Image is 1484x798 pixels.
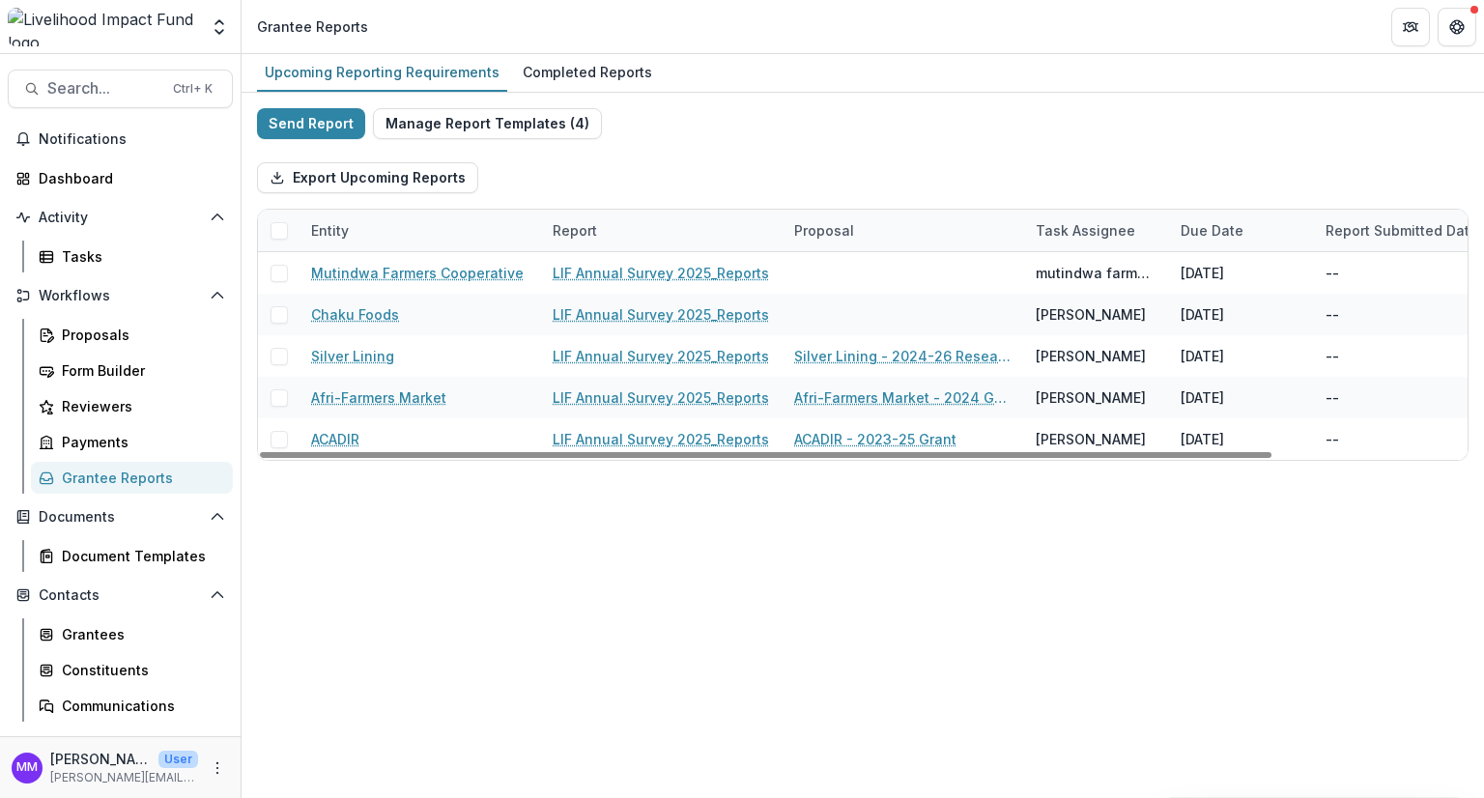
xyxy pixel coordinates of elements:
a: Grantees [31,618,233,650]
button: Open entity switcher [206,8,233,46]
div: -- [1326,346,1339,366]
div: [PERSON_NAME] [1036,346,1146,366]
div: mutindwa farmers <[EMAIL_ADDRESS][DOMAIN_NAME]> [1036,263,1157,283]
a: LIF Annual Survey 2025_Reports [553,263,769,283]
div: Proposals [62,325,217,345]
div: Task Assignee [1024,210,1169,251]
p: User [158,751,198,768]
a: Communications [31,690,233,722]
button: Send Report [257,108,365,139]
div: -- [1326,304,1339,325]
button: Get Help [1438,8,1476,46]
button: Open Contacts [8,580,233,611]
div: -- [1326,387,1339,408]
div: [PERSON_NAME] [1036,387,1146,408]
div: -- [1326,263,1339,283]
a: Upcoming Reporting Requirements [257,54,507,92]
div: [DATE] [1169,377,1314,418]
div: Document Templates [62,546,217,566]
a: Tasks [31,241,233,272]
div: Proposal [783,220,866,241]
div: Completed Reports [515,58,660,86]
button: More [206,756,229,780]
button: Open Data & Reporting [8,729,233,760]
a: Reviewers [31,390,233,422]
div: Report [541,210,783,251]
div: Grantee Reports [62,468,217,488]
div: Ctrl + K [169,78,216,100]
a: Afri-Farmers Market - 2024 GTKY Grant [794,387,1013,408]
div: Entity [300,220,360,241]
a: Mutindwa Farmers Cooperative [311,263,524,283]
a: Document Templates [31,540,233,572]
span: Notifications [39,131,225,148]
div: Constituents [62,660,217,680]
div: Grantees [62,624,217,644]
div: Due Date [1169,210,1314,251]
div: -- [1326,429,1339,449]
button: Export Upcoming Reports [257,162,478,193]
span: Contacts [39,587,202,604]
button: Partners [1391,8,1430,46]
button: Search... [8,70,233,108]
div: Task Assignee [1024,220,1147,241]
img: Livelihood Impact Fund logo [8,8,198,46]
a: LIF Annual Survey 2025_Reports [553,304,769,325]
a: LIF Annual Survey 2025_Reports [553,346,769,366]
div: [PERSON_NAME] [1036,429,1146,449]
div: [DATE] [1169,418,1314,460]
div: Reviewers [62,396,217,416]
p: [PERSON_NAME] [50,749,151,769]
a: Proposals [31,319,233,351]
a: Silver Lining - 2024-26 Research Grant [794,346,1013,366]
a: Dashboard [8,162,233,194]
button: Manage Report Templates (4) [373,108,602,139]
div: [PERSON_NAME] [1036,304,1146,325]
a: Silver Lining [311,346,394,366]
div: Tasks [62,246,217,267]
a: Chaku Foods [311,304,399,325]
span: Documents [39,509,202,526]
a: Form Builder [31,355,233,386]
a: ACADIR - 2023-25 Grant [794,429,956,449]
button: Open Activity [8,202,233,233]
a: LIF Annual Survey 2025_Reports [553,429,769,449]
div: Report [541,220,609,241]
div: Entity [300,210,541,251]
button: Notifications [8,124,233,155]
a: Payments [31,426,233,458]
div: Proposal [783,210,1024,251]
span: Activity [39,210,202,226]
span: Workflows [39,288,202,304]
div: [DATE] [1169,335,1314,377]
a: Grantee Reports [31,462,233,494]
nav: breadcrumb [249,13,376,41]
div: Miriam Mwangi [16,761,38,774]
div: Communications [62,696,217,716]
div: Due Date [1169,220,1255,241]
div: Dashboard [39,168,217,188]
a: Afri-Farmers Market [311,387,446,408]
a: Constituents [31,654,233,686]
div: [DATE] [1169,294,1314,335]
div: Upcoming Reporting Requirements [257,58,507,86]
a: LIF Annual Survey 2025_Reports [553,387,769,408]
button: Open Documents [8,501,233,532]
div: Payments [62,432,217,452]
div: Form Builder [62,360,217,381]
a: Completed Reports [515,54,660,92]
p: [PERSON_NAME][EMAIL_ADDRESS][DOMAIN_NAME] [50,769,198,786]
div: Grantee Reports [257,16,368,37]
div: [DATE] [1169,252,1314,294]
a: ACADIR [311,429,359,449]
span: Search... [47,79,161,98]
button: Open Workflows [8,280,233,311]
